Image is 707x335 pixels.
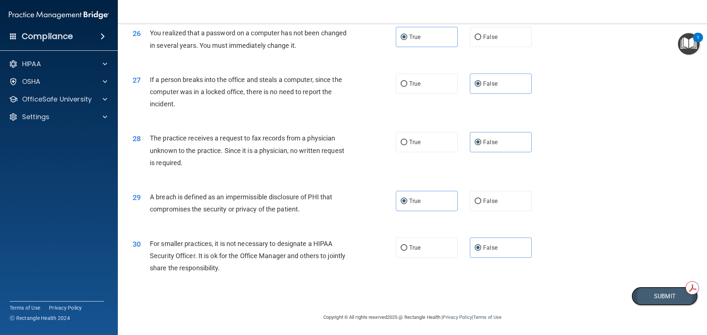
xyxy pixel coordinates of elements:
[9,113,107,121] a: Settings
[409,139,421,146] span: True
[150,193,332,213] span: A breach is defined as an impermissible disclosure of PHI that compromises the security or privac...
[10,304,40,311] a: Terms of Use
[133,134,141,143] span: 28
[150,240,345,272] span: For smaller practices, it is not necessary to designate a HIPAA Security Officer. It is ok for th...
[9,77,107,86] a: OSHA
[443,314,472,320] a: Privacy Policy
[401,199,407,204] input: True
[22,60,41,68] p: HIPAA
[483,139,497,146] span: False
[133,29,141,38] span: 26
[150,29,347,49] span: You realized that a password on a computer has not been changed in several years. You must immedi...
[632,287,698,306] button: Submit
[401,245,407,251] input: True
[49,304,82,311] a: Privacy Policy
[483,80,497,87] span: False
[409,244,421,251] span: True
[278,306,547,329] div: Copyright © All rights reserved 2025 @ Rectangle Health | |
[678,33,700,55] button: Open Resource Center, 1 new notification
[9,8,109,22] img: PMB logo
[401,35,407,40] input: True
[133,193,141,202] span: 29
[409,80,421,87] span: True
[401,140,407,145] input: True
[475,245,481,251] input: False
[409,197,421,204] span: True
[483,33,497,40] span: False
[10,314,70,322] span: Ⓒ Rectangle Health 2024
[22,95,92,104] p: OfficeSafe University
[22,113,49,121] p: Settings
[475,199,481,204] input: False
[9,60,107,68] a: HIPAA
[483,197,497,204] span: False
[475,35,481,40] input: False
[473,314,502,320] a: Terms of Use
[483,244,497,251] span: False
[697,38,699,47] div: 1
[150,76,342,108] span: If a person breaks into the office and steals a computer, since the computer was in a locked offi...
[670,284,698,312] iframe: Drift Widget Chat Controller
[9,95,107,104] a: OfficeSafe University
[133,240,141,249] span: 30
[409,33,421,40] span: True
[401,81,407,87] input: True
[475,140,481,145] input: False
[150,134,344,166] span: The practice receives a request to fax records from a physician unknown to the practice. Since it...
[22,31,73,42] h4: Compliance
[133,76,141,85] span: 27
[475,81,481,87] input: False
[22,77,41,86] p: OSHA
